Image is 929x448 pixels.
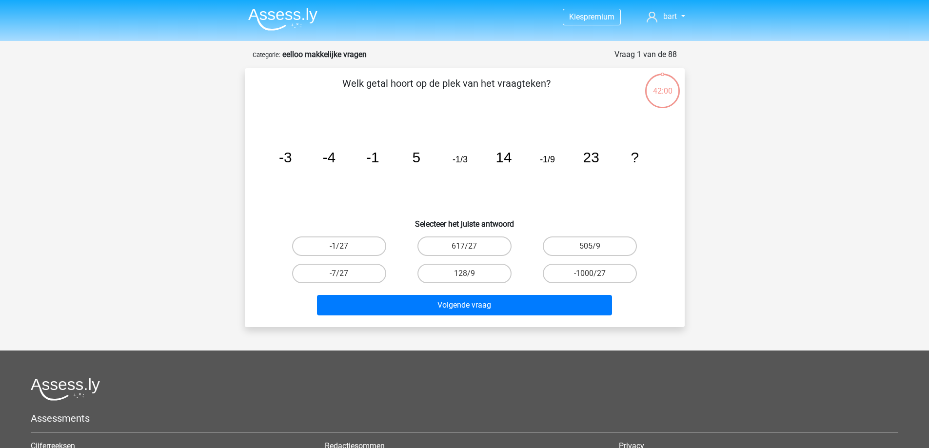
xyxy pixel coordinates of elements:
tspan: -1/3 [453,155,468,164]
label: -1000/27 [543,264,637,283]
tspan: -4 [322,149,336,165]
tspan: ? [631,149,639,165]
h6: Selecteer het juiste antwoord [260,212,669,229]
span: Kies [569,12,584,21]
tspan: 14 [495,149,512,165]
label: -7/27 [292,264,386,283]
tspan: 5 [412,149,420,165]
a: bart [643,11,689,22]
img: Assessly logo [31,378,100,401]
small: Categorie: [253,51,280,58]
div: 42:00 [644,73,681,97]
p: Welk getal hoort op de plek van het vraagteken? [260,76,633,105]
tspan: -3 [278,149,292,165]
strong: eelloo makkelijke vragen [282,50,367,59]
label: 128/9 [417,264,512,283]
tspan: 23 [583,149,599,165]
button: Volgende vraag [317,295,612,315]
img: Assessly [248,8,317,31]
label: 505/9 [543,236,637,256]
h5: Assessments [31,412,898,424]
a: Kiespremium [563,10,620,23]
tspan: -1 [366,149,379,165]
span: premium [584,12,614,21]
div: Vraag 1 van de 88 [614,49,677,60]
label: -1/27 [292,236,386,256]
label: 617/27 [417,236,512,256]
tspan: -1/9 [540,155,555,164]
span: bart [663,12,677,21]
